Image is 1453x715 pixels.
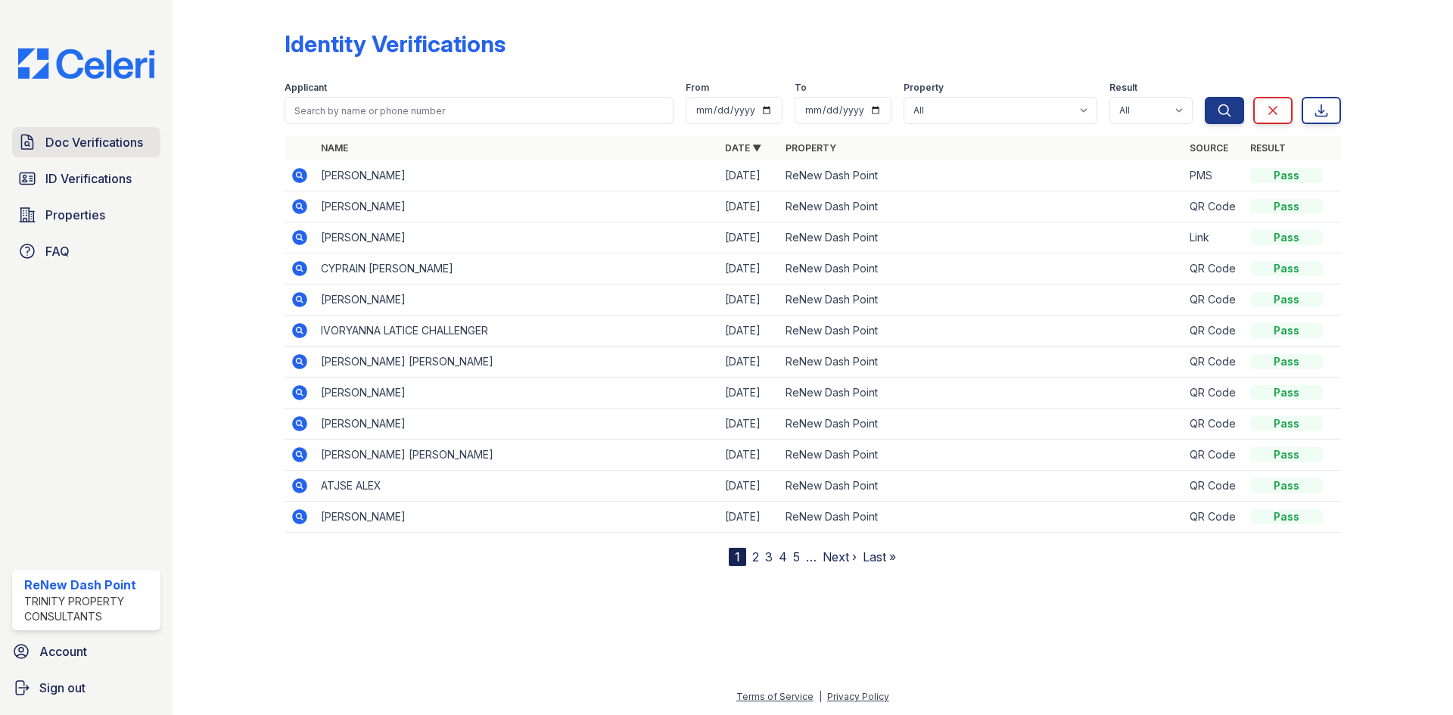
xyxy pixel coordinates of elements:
[1250,261,1323,276] div: Pass
[779,316,1184,347] td: ReNew Dash Point
[1184,316,1244,347] td: QR Code
[1184,284,1244,316] td: QR Code
[321,142,348,154] a: Name
[285,82,327,94] label: Applicant
[1250,478,1323,493] div: Pass
[45,169,132,188] span: ID Verifications
[719,316,779,347] td: [DATE]
[719,191,779,222] td: [DATE]
[1250,509,1323,524] div: Pass
[786,142,836,154] a: Property
[1184,253,1244,284] td: QR Code
[719,253,779,284] td: [DATE]
[1250,168,1323,183] div: Pass
[315,222,719,253] td: [PERSON_NAME]
[765,549,773,564] a: 3
[793,549,800,564] a: 5
[719,502,779,533] td: [DATE]
[285,97,674,124] input: Search by name or phone number
[6,636,166,667] a: Account
[45,242,70,260] span: FAQ
[1250,354,1323,369] div: Pass
[39,642,87,661] span: Account
[1184,191,1244,222] td: QR Code
[12,127,160,157] a: Doc Verifications
[729,548,746,566] div: 1
[779,284,1184,316] td: ReNew Dash Point
[315,440,719,471] td: [PERSON_NAME] [PERSON_NAME]
[1184,502,1244,533] td: QR Code
[719,347,779,378] td: [DATE]
[1250,323,1323,338] div: Pass
[1250,292,1323,307] div: Pass
[1184,222,1244,253] td: Link
[1184,440,1244,471] td: QR Code
[1190,142,1228,154] a: Source
[1250,385,1323,400] div: Pass
[285,30,506,58] div: Identity Verifications
[315,160,719,191] td: [PERSON_NAME]
[1250,447,1323,462] div: Pass
[315,316,719,347] td: IVORYANNA LATICE CHALLENGER
[45,133,143,151] span: Doc Verifications
[1184,160,1244,191] td: PMS
[779,253,1184,284] td: ReNew Dash Point
[315,253,719,284] td: CYPRAIN [PERSON_NAME]
[806,548,817,566] span: …
[39,679,86,697] span: Sign out
[315,378,719,409] td: [PERSON_NAME]
[823,549,857,564] a: Next ›
[779,347,1184,378] td: ReNew Dash Point
[779,378,1184,409] td: ReNew Dash Point
[779,191,1184,222] td: ReNew Dash Point
[904,82,944,94] label: Property
[1184,409,1244,440] td: QR Code
[819,691,822,702] div: |
[779,222,1184,253] td: ReNew Dash Point
[686,82,709,94] label: From
[719,160,779,191] td: [DATE]
[719,222,779,253] td: [DATE]
[6,48,166,79] img: CE_Logo_Blue-a8612792a0a2168367f1c8372b55b34899dd931a85d93a1a3d3e32e68fde9ad4.png
[6,673,166,703] a: Sign out
[725,142,761,154] a: Date ▼
[12,236,160,266] a: FAQ
[1184,471,1244,502] td: QR Code
[315,471,719,502] td: ATJSE ALEX
[752,549,759,564] a: 2
[12,200,160,230] a: Properties
[719,440,779,471] td: [DATE]
[827,691,889,702] a: Privacy Policy
[779,409,1184,440] td: ReNew Dash Point
[1184,378,1244,409] td: QR Code
[1109,82,1137,94] label: Result
[719,409,779,440] td: [DATE]
[1184,347,1244,378] td: QR Code
[24,594,154,624] div: Trinity Property Consultants
[45,206,105,224] span: Properties
[315,409,719,440] td: [PERSON_NAME]
[719,284,779,316] td: [DATE]
[315,347,719,378] td: [PERSON_NAME] [PERSON_NAME]
[719,471,779,502] td: [DATE]
[736,691,814,702] a: Terms of Service
[863,549,896,564] a: Last »
[719,378,779,409] td: [DATE]
[1250,230,1323,245] div: Pass
[795,82,807,94] label: To
[315,191,719,222] td: [PERSON_NAME]
[1250,199,1323,214] div: Pass
[779,471,1184,502] td: ReNew Dash Point
[779,502,1184,533] td: ReNew Dash Point
[24,576,154,594] div: ReNew Dash Point
[779,549,787,564] a: 4
[779,160,1184,191] td: ReNew Dash Point
[12,163,160,194] a: ID Verifications
[315,502,719,533] td: [PERSON_NAME]
[1250,416,1323,431] div: Pass
[1250,142,1286,154] a: Result
[315,284,719,316] td: [PERSON_NAME]
[779,440,1184,471] td: ReNew Dash Point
